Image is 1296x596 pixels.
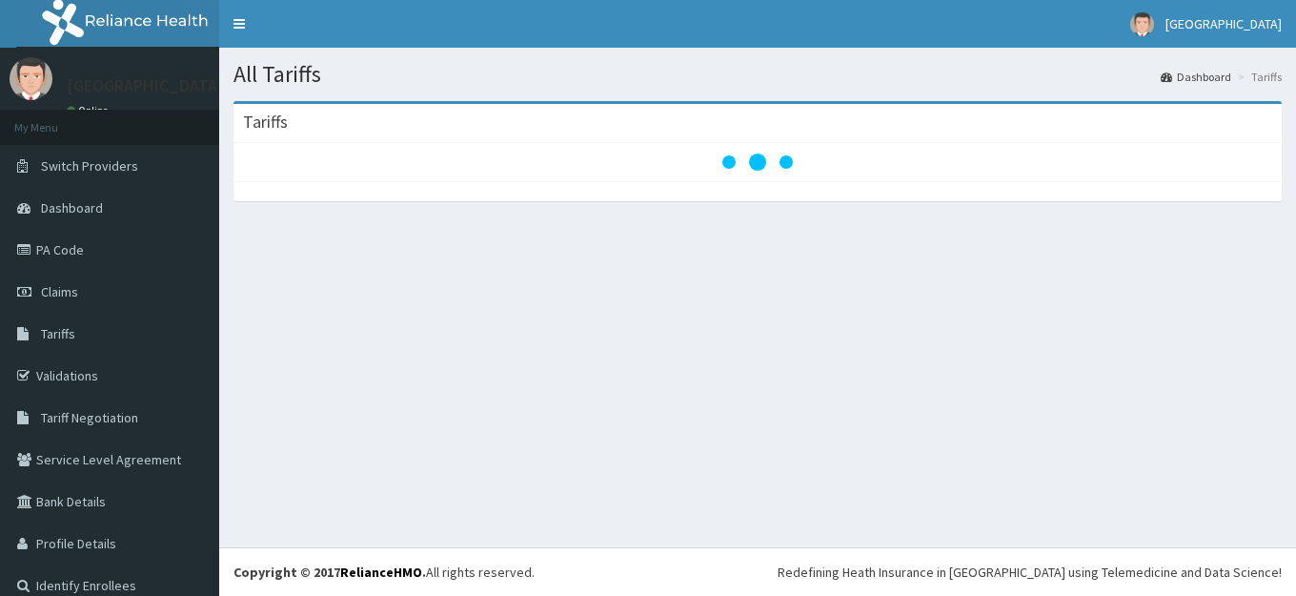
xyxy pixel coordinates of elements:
[1161,69,1231,85] a: Dashboard
[233,564,426,581] strong: Copyright © 2017 .
[719,124,796,200] svg: audio-loading
[1165,15,1282,32] span: [GEOGRAPHIC_DATA]
[10,57,52,100] img: User Image
[41,157,138,175] span: Switch Providers
[67,104,112,117] a: Online
[41,409,138,426] span: Tariff Negotiation
[243,113,288,131] h3: Tariffs
[233,62,1282,87] h1: All Tariffs
[67,77,224,94] p: [GEOGRAPHIC_DATA]
[41,325,75,342] span: Tariffs
[41,283,78,300] span: Claims
[1233,69,1282,85] li: Tariffs
[41,199,103,216] span: Dashboard
[219,547,1296,596] footer: All rights reserved.
[340,564,422,581] a: RelianceHMO
[778,563,1282,582] div: Redefining Heath Insurance in [GEOGRAPHIC_DATA] using Telemedicine and Data Science!
[1130,12,1154,36] img: User Image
